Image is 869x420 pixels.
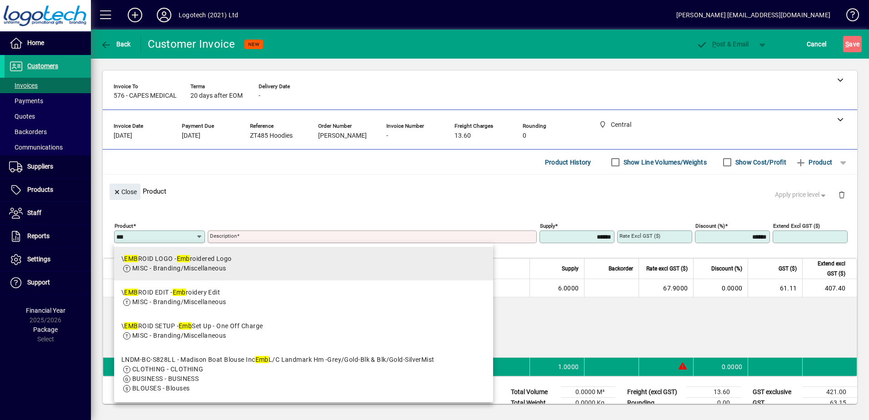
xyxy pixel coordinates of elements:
button: Cancel [804,36,829,52]
app-page-header-button: Back [91,36,141,52]
mat-label: Rate excl GST ($) [619,233,660,239]
a: Products [5,179,91,201]
span: ost & Email [696,40,749,48]
a: Knowledge Base [839,2,858,31]
td: Rounding [623,398,686,409]
div: YELLOW/NAVY 1 X SIZE M 3 X SIZE L 1 X SIZE XL 1 X SIZE 3XL [132,297,857,357]
button: Apply price level [771,187,831,203]
td: 13.60 [686,387,741,398]
span: Extend excl GST ($) [808,259,845,279]
a: Backorders [5,124,91,140]
span: MISC - Branding/Miscellaneous [132,332,226,339]
span: Communications [9,144,63,151]
span: 1.0000 [558,362,579,371]
span: Rate excl GST ($) [646,264,688,274]
em: Emb [173,289,186,296]
span: - [386,132,388,140]
span: BLOUSES - Blouses [132,385,190,392]
span: Discount (%) [711,264,742,274]
span: Product History [545,155,591,170]
span: Close [113,185,137,200]
span: Home [27,39,44,46]
mat-label: Supply [540,223,555,229]
span: P [712,40,716,48]
em: Emb [255,356,269,363]
td: GST [748,398,803,409]
a: Reports [5,225,91,248]
span: 6.0000 [558,284,579,293]
span: Staff [27,209,41,216]
span: 13.60 [454,132,471,140]
span: 20 days after EOM [190,92,243,100]
td: 0.0000 Kg [561,398,615,409]
span: Support [27,279,50,286]
mat-label: Description [210,233,237,239]
td: 63.15 [803,398,857,409]
span: - [259,92,260,100]
label: Show Line Volumes/Weights [622,158,707,167]
div: Logotech (2021) Ltd [179,8,238,22]
span: [DATE] [114,132,132,140]
div: \ ROID SETUP - Set Up - One Off Charge [121,321,263,331]
mat-label: Extend excl GST ($) [773,223,820,229]
td: 0.0000 [693,358,748,376]
td: 407.40 [802,279,857,297]
button: Close [110,184,140,200]
a: Support [5,271,91,294]
span: Customers [27,62,58,70]
span: CLOTHING - CLOTHING [132,365,203,373]
span: Quotes [9,113,35,120]
a: Communications [5,140,91,155]
div: \ ROID EDIT - roidery Edit [121,288,226,297]
span: Invoices [9,82,38,89]
button: Add [120,7,150,23]
button: Profile [150,7,179,23]
span: S [845,40,849,48]
span: ZT485 Hoodies [250,132,293,140]
mat-label: Discount (%) [695,223,725,229]
app-page-header-button: Close [107,187,143,195]
a: Staff [5,202,91,225]
mat-label: Product [115,223,133,229]
mat-option: \EMBROID LOGO - Embroidered Logo [114,247,493,280]
td: 0.0000 [693,279,748,297]
em: Emb [177,255,190,262]
span: [PERSON_NAME] [318,132,367,140]
span: Back [100,40,131,48]
label: Show Cost/Profit [734,158,786,167]
span: MISC - Branding/Miscellaneous [132,265,226,272]
span: Products [27,186,53,193]
span: Supply [562,264,579,274]
span: GST ($) [779,264,797,274]
div: Customer Invoice [148,37,235,51]
span: ave [845,37,859,51]
span: Financial Year [26,307,65,314]
mat-option: LNDM-BC-S828LL - Madison Boat Blouse Inc Emb L/C Landmark Hm -Grey/Gold-Blk & Blk/Gold-SilverMist [114,348,493,400]
div: \ ROID LOGO - roidered Logo [121,254,232,264]
td: 0.00 [686,398,741,409]
span: Apply price level [775,190,828,200]
span: [DATE] [182,132,200,140]
em: EMB [124,255,138,262]
a: Invoices [5,78,91,93]
div: LNDM-BC-S828LL - Madison Boat Blouse Inc L/C Landmark Hm -Grey/Gold-Blk & Blk/Gold-SilverMist [121,355,434,365]
span: Suppliers [27,163,53,170]
div: 67.9000 [644,284,688,293]
span: Payments [9,97,43,105]
a: Settings [5,248,91,271]
button: Save [843,36,862,52]
div: Product [103,175,857,208]
span: Reports [27,232,50,240]
mat-option: \EMBROID EDIT - Embroidery Edit [114,280,493,314]
button: Delete [831,184,853,205]
app-page-header-button: Delete [831,190,853,199]
a: Quotes [5,109,91,124]
td: 421.00 [803,387,857,398]
td: GST exclusive [748,387,803,398]
td: 61.11 [748,279,802,297]
span: Cancel [807,37,827,51]
span: 576 - CAPES MEDICAL [114,92,177,100]
span: BUSINESS - BUSINESS [132,375,199,382]
em: Emb [179,322,192,330]
td: Total Weight [506,398,561,409]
